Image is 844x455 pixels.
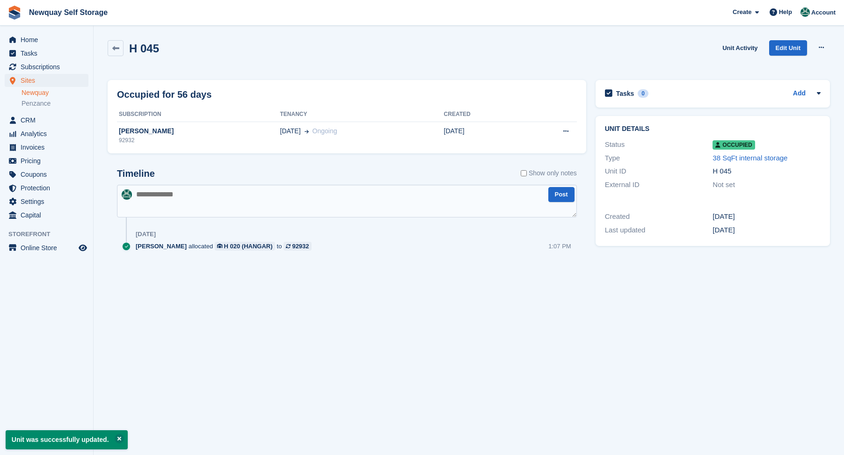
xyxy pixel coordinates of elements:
span: [DATE] [280,126,301,136]
span: Analytics [21,127,77,140]
img: stora-icon-8386f47178a22dfd0bd8f6a31ec36ba5ce8667c1dd55bd0f319d3a0aa187defe.svg [7,6,22,20]
div: [DATE] [136,231,156,238]
a: menu [5,154,88,167]
div: Created [605,211,713,222]
a: Add [793,88,806,99]
span: CRM [21,114,77,127]
a: menu [5,33,88,46]
div: Type [605,153,713,164]
div: H 020 (HANGAR) [224,242,273,251]
span: Help [779,7,792,17]
th: Subscription [117,107,280,122]
div: Status [605,139,713,150]
div: Not set [713,180,821,190]
a: Edit Unit [769,40,807,56]
a: menu [5,241,88,254]
div: Unit ID [605,166,713,177]
span: Capital [21,209,77,222]
span: Coupons [21,168,77,181]
div: [PERSON_NAME] [117,126,280,136]
a: Unit Activity [719,40,761,56]
a: menu [5,195,88,208]
th: Tenancy [280,107,444,122]
span: Online Store [21,241,77,254]
label: Show only notes [521,168,577,178]
div: H 045 [713,166,821,177]
div: [DATE] [713,225,821,236]
div: 92932 [292,242,309,251]
a: menu [5,209,88,222]
div: Last updated [605,225,713,236]
span: Tasks [21,47,77,60]
h2: Occupied for 56 days [117,87,211,101]
span: Pricing [21,154,77,167]
h2: H 045 [129,42,159,55]
button: Post [548,187,575,202]
a: menu [5,114,88,127]
span: Account [811,8,836,17]
div: allocated to [136,242,316,251]
a: menu [5,181,88,195]
h2: Timeline [117,168,155,179]
span: Protection [21,181,77,195]
a: menu [5,74,88,87]
span: Create [733,7,751,17]
span: Settings [21,195,77,208]
a: menu [5,141,88,154]
h2: Unit details [605,125,821,133]
a: menu [5,60,88,73]
a: menu [5,168,88,181]
span: Home [21,33,77,46]
p: Unit was successfully updated. [6,430,128,449]
a: 92932 [284,242,311,251]
a: 38 SqFt internal storage [713,154,787,162]
input: Show only notes [521,168,527,178]
h2: Tasks [616,89,634,98]
a: Preview store [77,242,88,253]
div: 0 [638,89,648,98]
td: [DATE] [444,122,521,150]
span: Invoices [21,141,77,154]
th: Created [444,107,521,122]
span: Ongoing [313,127,337,135]
span: [PERSON_NAME] [136,242,187,251]
span: Storefront [8,230,93,239]
a: Newquay Self Storage [25,5,111,20]
a: Newquay [22,88,88,97]
a: H 020 (HANGAR) [215,242,275,251]
div: External ID [605,180,713,190]
img: JON [122,189,132,200]
div: 92932 [117,136,280,144]
span: Occupied [713,140,755,150]
a: menu [5,47,88,60]
a: menu [5,127,88,140]
div: [DATE] [713,211,821,222]
img: JON [800,7,810,17]
div: 1:07 PM [548,242,571,251]
a: Penzance [22,99,88,108]
span: Sites [21,74,77,87]
span: Subscriptions [21,60,77,73]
